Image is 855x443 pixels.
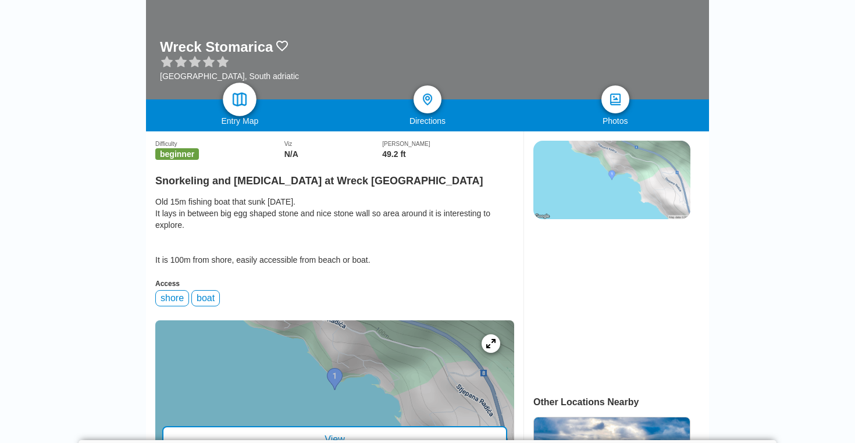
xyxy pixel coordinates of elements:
div: Entry Map [146,116,334,126]
span: beginner [155,148,199,160]
div: shore [155,290,189,306]
div: N/A [284,149,383,159]
iframe: Advertisement [533,231,689,376]
div: Directions [334,116,522,126]
img: photos [608,92,622,106]
div: boat [191,290,220,306]
h1: Wreck Stomarica [160,39,273,55]
div: [PERSON_NAME] [382,141,514,147]
a: map [223,83,257,116]
div: Viz [284,141,383,147]
div: Other Locations Nearby [533,397,709,408]
h2: Snorkeling and [MEDICAL_DATA] at Wreck [GEOGRAPHIC_DATA] [155,168,514,187]
div: Access [155,280,514,288]
img: staticmap [533,141,690,219]
div: [GEOGRAPHIC_DATA], South adriatic [160,72,299,81]
div: Difficulty [155,141,284,147]
div: Photos [521,116,709,126]
div: 49.2 ft [382,149,514,159]
img: map [231,91,248,108]
a: photos [601,85,629,113]
img: directions [421,92,434,106]
div: Old 15m fishing boat that sunk [DATE]. It lays in between big egg shaped stone and nice stone wal... [155,196,514,266]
